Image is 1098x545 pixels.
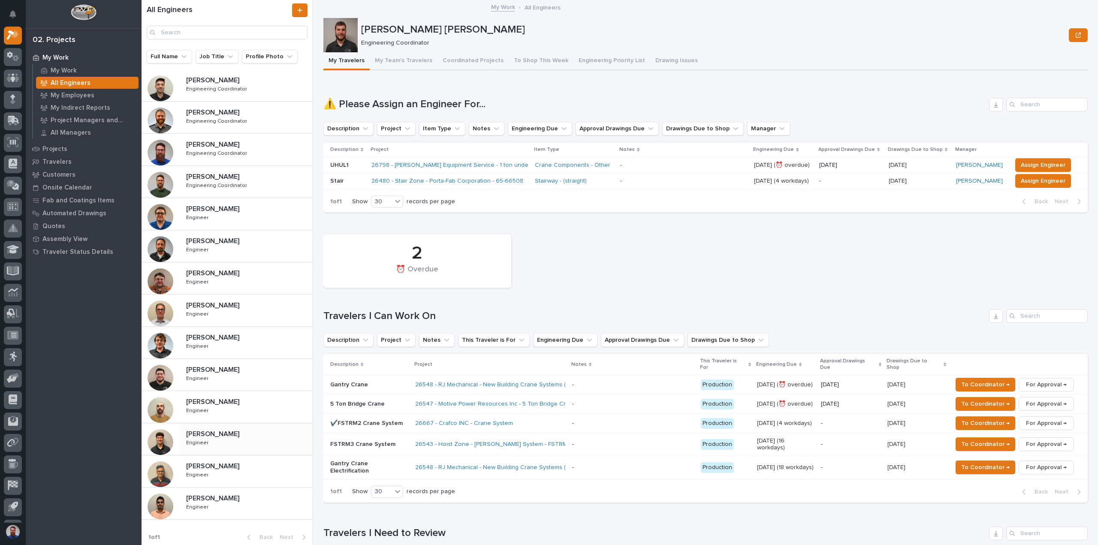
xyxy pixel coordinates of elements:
p: [PERSON_NAME] [186,396,241,406]
a: 26548 - RJ Mechanical - New Building Crane Systems (Phase 3) [415,381,590,388]
button: This Traveler is For [458,333,530,347]
p: Notes [619,145,635,154]
button: To Coordinator → [956,461,1015,474]
button: Description [323,333,374,347]
p: Project Managers and Engineers [51,117,135,124]
span: Back [1029,198,1048,205]
p: [DATE] [887,439,907,448]
button: My Travelers [323,52,370,70]
p: [DATE] [887,418,907,427]
a: [PERSON_NAME][PERSON_NAME] EngineerEngineer [142,455,313,488]
a: My Work [26,51,142,64]
p: 1 of 1 [323,481,349,502]
p: Engineer [186,277,210,285]
p: [DATE] (⏰ overdue) [757,400,814,408]
div: - [620,178,622,185]
a: Onsite Calendar [26,181,142,194]
button: Project [377,122,416,135]
button: My Team's Travelers [370,52,437,70]
p: - [819,178,881,185]
a: [PERSON_NAME][PERSON_NAME] EngineerEngineer [142,295,313,327]
p: Fab and Coatings Items [42,197,115,205]
span: Next [1055,488,1074,496]
button: Drawings Due to Shop [688,333,769,347]
button: Back [1015,198,1051,205]
a: 26667 - Crafco INC - Crane System [415,420,513,427]
p: Project [414,360,432,369]
p: Manager [955,145,977,154]
button: Engineering Due [533,333,597,347]
p: Projects [42,145,67,153]
p: My Work [51,67,77,75]
p: UHUL1 [330,162,365,169]
a: Quotes [26,220,142,232]
tr: UHUL126798 - [PERSON_NAME] Equipment Service - 1 ton underhung crane system Crane Components - Ot... [323,157,1088,173]
p: [DATE] (16 workdays) [757,437,814,452]
div: 2 [338,243,497,264]
div: - [572,381,574,388]
span: For Approval → [1026,462,1067,473]
div: - [572,420,574,427]
a: Travelers [26,155,142,168]
a: All Managers [33,126,142,139]
a: [PERSON_NAME][PERSON_NAME] Engineering CoordinatorEngineering Coordinator [142,166,313,198]
button: To Coordinator → [956,397,1015,411]
p: [PERSON_NAME] [186,139,241,149]
p: All Engineers [525,2,561,12]
button: Engineering Due [508,122,572,135]
button: Project [377,333,416,347]
h1: Travelers I Can Work On [323,310,986,322]
p: Engineer [186,470,210,478]
a: My Employees [33,89,142,101]
a: Projects [26,142,142,155]
p: Engineering Coordinator [186,84,249,92]
p: Onsite Calendar [42,184,92,192]
span: To Coordinator → [961,399,1010,409]
p: Gantry Crane [330,381,408,388]
p: [PERSON_NAME] [186,332,241,342]
button: Description [323,122,374,135]
button: Back [1015,488,1051,496]
p: [PERSON_NAME] [186,203,241,213]
a: 26480 - Stair Zone - Porta-Fab Corporation - 65-66508 [371,178,523,185]
span: To Coordinator → [961,418,1010,428]
p: [DATE] (4 workdays) [757,420,814,427]
p: Approval Drawings Due [820,356,877,372]
button: For Approval → [1019,461,1074,474]
a: 26798 - [PERSON_NAME] Equipment Service - 1 ton underhung crane system [371,162,583,169]
span: To Coordinator → [961,439,1010,449]
p: Drawings Due to Shop [887,356,941,372]
a: Automated Drawings [26,207,142,220]
p: Engineer [186,245,210,253]
button: For Approval → [1019,437,1074,451]
div: Search [147,26,308,39]
p: [DATE] [887,462,907,471]
a: [PERSON_NAME] [956,178,1003,185]
p: [PERSON_NAME] [186,364,241,374]
h1: Travelers I Need to Review [323,527,986,539]
a: My Work [491,2,515,12]
p: Travelers [42,158,72,166]
a: 26543 - Hoist Zone - [PERSON_NAME] System - FSTRM3 Crane System [415,441,612,448]
p: [DATE] (18 workdays) [757,464,814,471]
span: For Approval → [1026,379,1067,390]
a: Traveler Status Details [26,245,142,258]
p: Engineering Due [756,360,797,369]
div: Production [701,379,734,390]
p: - [821,420,881,427]
p: FSTRM3 Crane System [330,441,408,448]
button: To Coordinator → [956,416,1015,430]
a: 26547 - Motive Power Resources Inc - 5 Ton Bridge Crane [415,400,576,408]
span: Back [1029,488,1048,496]
a: 26548 - RJ Mechanical - New Building Crane Systems (Phase 3) [415,464,590,471]
span: To Coordinator → [961,462,1010,473]
p: [PERSON_NAME] [186,300,241,310]
a: Customers [26,168,142,181]
p: [PERSON_NAME] [186,235,241,245]
button: Item Type [419,122,465,135]
input: Search [1006,309,1088,323]
a: Crane Components - Other [535,162,610,169]
div: - [572,464,574,471]
a: [PERSON_NAME][PERSON_NAME] EngineerEngineer [142,359,313,391]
